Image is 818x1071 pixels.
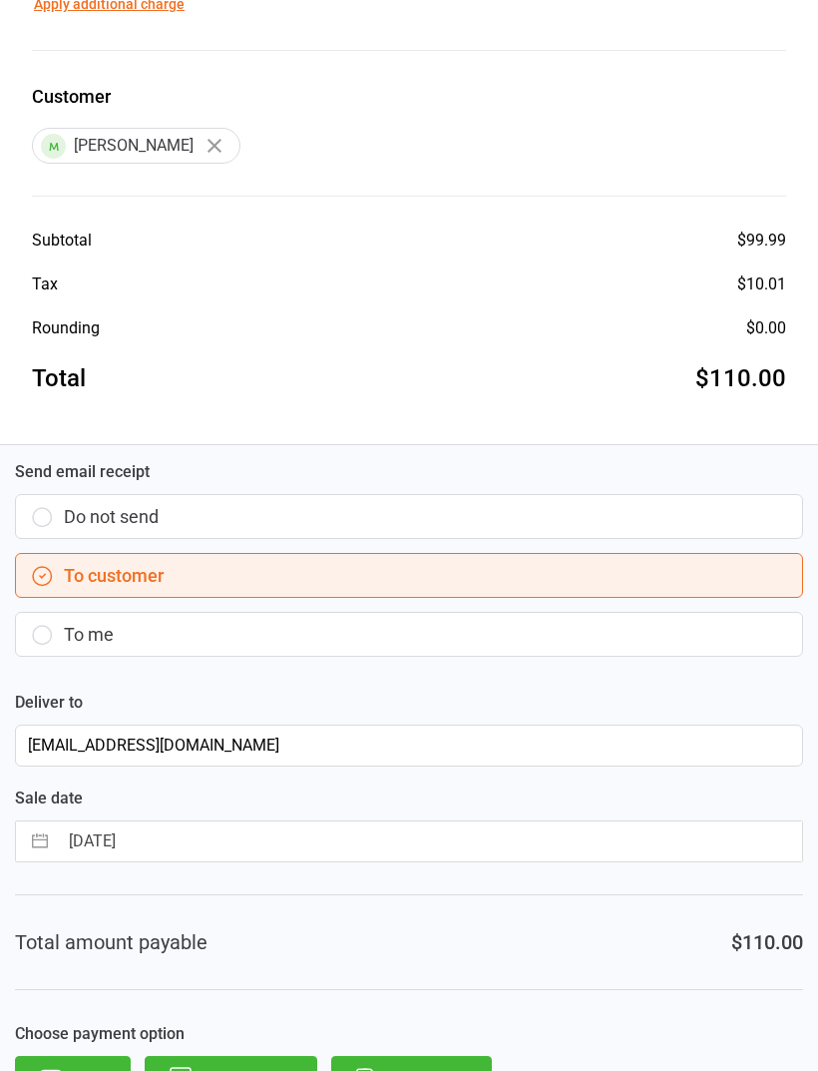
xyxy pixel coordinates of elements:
label: Deliver to [15,691,803,715]
div: Rounding [32,316,100,340]
div: $110.00 [731,927,803,957]
div: $99.99 [737,229,786,253]
div: Total amount payable [15,927,207,957]
label: Customer [32,83,786,110]
button: To me [15,612,803,657]
label: Send email receipt [15,460,803,484]
label: Choose payment option [15,1022,803,1046]
input: Customer Email [15,725,803,767]
div: $110.00 [695,360,786,396]
button: Do not send [15,494,803,539]
div: Total [32,360,86,396]
div: [PERSON_NAME] [32,128,240,164]
div: Tax [32,272,58,296]
div: $0.00 [746,316,786,340]
div: $10.01 [737,272,786,296]
label: Sale date [15,787,803,810]
button: To customer [15,553,803,598]
div: Subtotal [32,229,92,253]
